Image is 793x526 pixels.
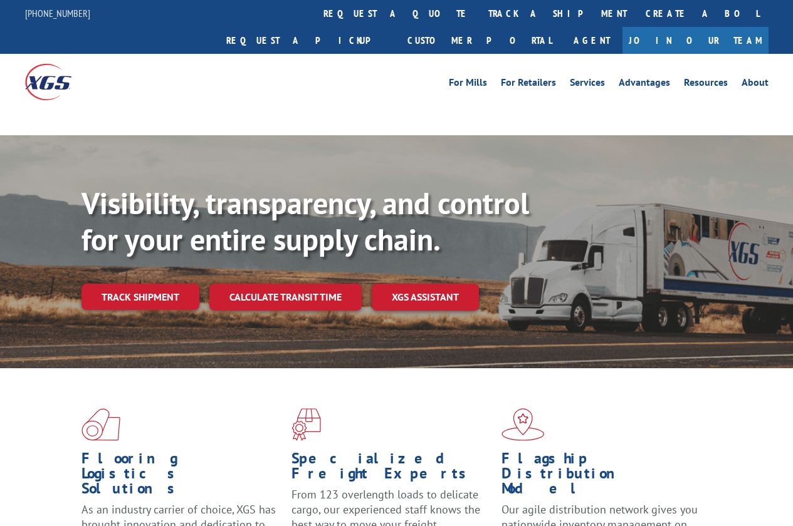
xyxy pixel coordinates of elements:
[561,27,622,54] a: Agent
[217,27,398,54] a: Request a pickup
[81,183,529,259] b: Visibility, transparency, and control for your entire supply chain.
[81,284,199,310] a: Track shipment
[81,408,120,441] img: xgs-icon-total-supply-chain-intelligence-red
[291,408,321,441] img: xgs-icon-focused-on-flooring-red
[81,451,282,502] h1: Flooring Logistics Solutions
[209,284,362,311] a: Calculate transit time
[502,451,702,502] h1: Flagship Distribution Model
[25,7,90,19] a: [PHONE_NUMBER]
[502,408,545,441] img: xgs-icon-flagship-distribution-model-red
[684,78,728,91] a: Resources
[570,78,605,91] a: Services
[622,27,769,54] a: Join Our Team
[372,284,479,311] a: XGS ASSISTANT
[501,78,556,91] a: For Retailers
[742,78,769,91] a: About
[398,27,561,54] a: Customer Portal
[449,78,487,91] a: For Mills
[291,451,492,487] h1: Specialized Freight Experts
[619,78,670,91] a: Advantages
